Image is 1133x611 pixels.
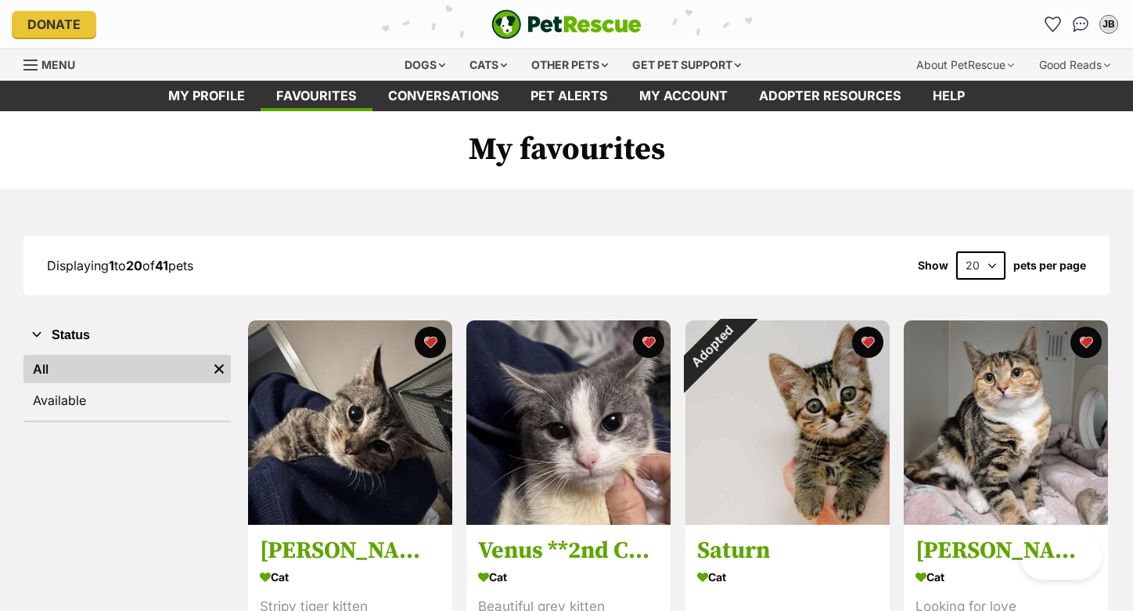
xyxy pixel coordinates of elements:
[23,352,231,421] div: Status
[905,49,1025,81] div: About PetRescue
[1068,12,1093,37] a: Conversations
[685,512,890,528] a: Adopted
[260,536,441,566] h3: [PERSON_NAME] **2nd Chance Cat Rescue**
[109,258,114,273] strong: 1
[743,81,917,111] a: Adopter resources
[621,49,752,81] div: Get pet support
[633,327,664,358] button: favourite
[23,386,231,414] a: Available
[47,258,193,273] span: Displaying to of pets
[697,536,878,566] h3: Saturn
[1073,16,1089,32] img: chat-41dd97257d64d25036548639549fe6c8038ab92f7586957e7f3b1b290dea8141.svg
[491,9,642,39] a: PetRescue
[520,49,619,81] div: Other pets
[1040,12,1065,37] a: Favourites
[260,566,441,588] div: Cat
[12,11,96,38] a: Donate
[915,566,1096,588] div: Cat
[1013,259,1086,272] label: pets per page
[915,536,1096,566] h3: [PERSON_NAME]
[372,81,515,111] a: conversations
[1028,49,1121,81] div: Good Reads
[515,81,624,111] a: Pet alerts
[491,9,642,39] img: logo-e224e6f780fb5917bec1dbf3a21bbac754714ae5b6737aabdf751b685950b380.svg
[904,320,1108,525] img: Kelly
[414,327,445,358] button: favourite
[153,81,261,111] a: My profile
[23,49,86,78] a: Menu
[126,258,142,273] strong: 20
[851,327,883,358] button: favourite
[394,49,456,81] div: Dogs
[697,566,878,588] div: Cat
[248,320,452,525] img: Novak Djokovic **2nd Chance Cat Rescue**
[918,259,948,272] span: Show
[466,320,671,525] img: Venus **2nd Chance Cat Rescue**
[261,81,372,111] a: Favourites
[1096,12,1121,37] button: My account
[1020,533,1102,580] iframe: Help Scout Beacon - Open
[207,355,231,383] a: Remove filter
[917,81,980,111] a: Help
[155,258,168,273] strong: 41
[459,49,518,81] div: Cats
[1040,12,1121,37] ul: Account quick links
[23,325,231,345] button: Status
[23,355,207,383] a: All
[41,58,75,71] span: Menu
[1101,16,1117,32] div: JB
[665,300,758,393] div: Adopted
[478,536,659,566] h3: Venus **2nd Chance Cat Rescue**
[1070,327,1102,358] button: favourite
[685,320,890,525] img: Saturn
[624,81,743,111] a: My account
[478,566,659,588] div: Cat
